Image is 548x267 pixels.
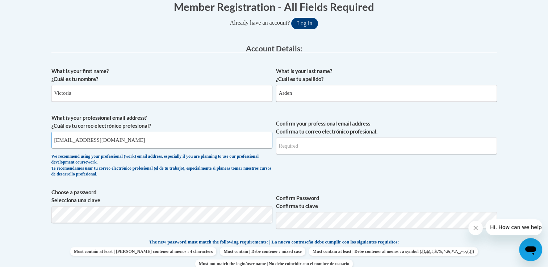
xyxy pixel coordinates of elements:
label: Choose a password Selecciona una clave [51,188,272,204]
label: Confirm Password Confirma tu clave [276,194,497,210]
iframe: Message from company [486,219,542,235]
span: Must contain at least | Debe contener al menos : a symbol (.[!,@,#,$,%,^,&,*,?,_,~,-,(,)]) [309,247,478,256]
input: Metadata input [51,132,272,148]
iframe: Button to launch messaging window [519,238,542,261]
iframe: Close message [468,221,483,235]
span: Account Details: [246,44,302,53]
input: Required [276,137,497,154]
label: What is your last name? ¿Cuál es tu apellido? [276,67,497,83]
span: Already have an account? [230,20,290,26]
label: What is your professional email address? ¿Cuál es tu correo electrónico profesional? [51,114,272,130]
span: Must contain | Debe contener : mixed case [220,247,305,256]
span: The new password must match the following requirements: | La nueva contraseña debe cumplir con lo... [149,239,399,245]
label: What is your first name? ¿Cuál es tu nombre? [51,67,272,83]
input: Metadata input [51,85,272,102]
input: Metadata input [276,85,497,102]
button: Log in [291,18,318,29]
span: Hi. How can we help? [4,5,59,11]
div: We recommend using your professional (work) email address, especially if you are planning to use ... [51,154,272,178]
label: Confirm your professional email address Confirma tu correo electrónico profesional. [276,120,497,136]
span: Must contain at least | [PERSON_NAME] contener al menos : 4 characters [70,247,216,256]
